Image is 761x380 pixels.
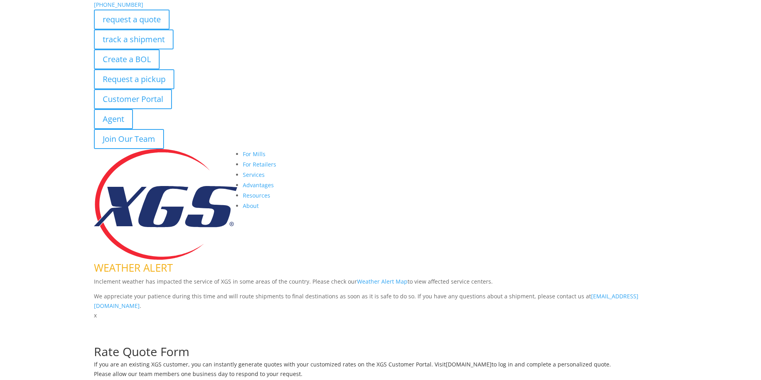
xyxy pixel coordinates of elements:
a: For Retailers [243,161,276,168]
a: [DOMAIN_NAME] [446,360,492,368]
a: Customer Portal [94,89,172,109]
a: Weather Alert Map [357,278,408,285]
p: Inclement weather has impacted the service of XGS in some areas of the country. Please check our ... [94,277,667,292]
p: x [94,311,667,320]
a: track a shipment [94,29,174,49]
a: Agent [94,109,133,129]
a: Resources [243,192,270,199]
p: We appreciate your patience during this time and will route shipments to final destinations as so... [94,292,667,311]
a: Services [243,171,265,178]
span: If you are an existing XGS customer, you can instantly generate quotes with your customized rates... [94,360,446,368]
span: to log in and complete a personalized quote. [492,360,611,368]
a: request a quote [94,10,170,29]
a: For Mills [243,150,265,158]
span: WEATHER ALERT [94,261,173,275]
a: [PHONE_NUMBER] [94,1,143,8]
h1: Request a Quote [94,320,667,336]
p: Complete the form below for a customized quote based on your shipping needs. [94,336,667,346]
a: About [243,202,259,210]
a: Request a pickup [94,69,174,89]
h1: Rate Quote Form [94,346,667,362]
a: Join Our Team [94,129,164,149]
a: Advantages [243,181,274,189]
a: Create a BOL [94,49,160,69]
